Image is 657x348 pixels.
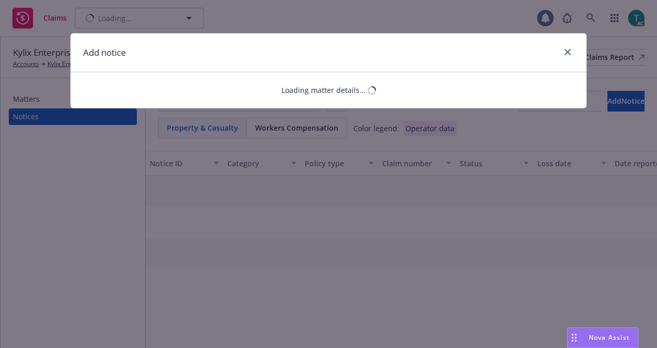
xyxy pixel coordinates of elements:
[561,46,574,58] a: close
[567,327,638,348] button: Nova Assist
[83,46,126,59] h1: Add notice
[589,333,630,342] span: Nova Assist
[281,85,366,96] div: Loading matter details...
[568,328,581,347] div: Drag to move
